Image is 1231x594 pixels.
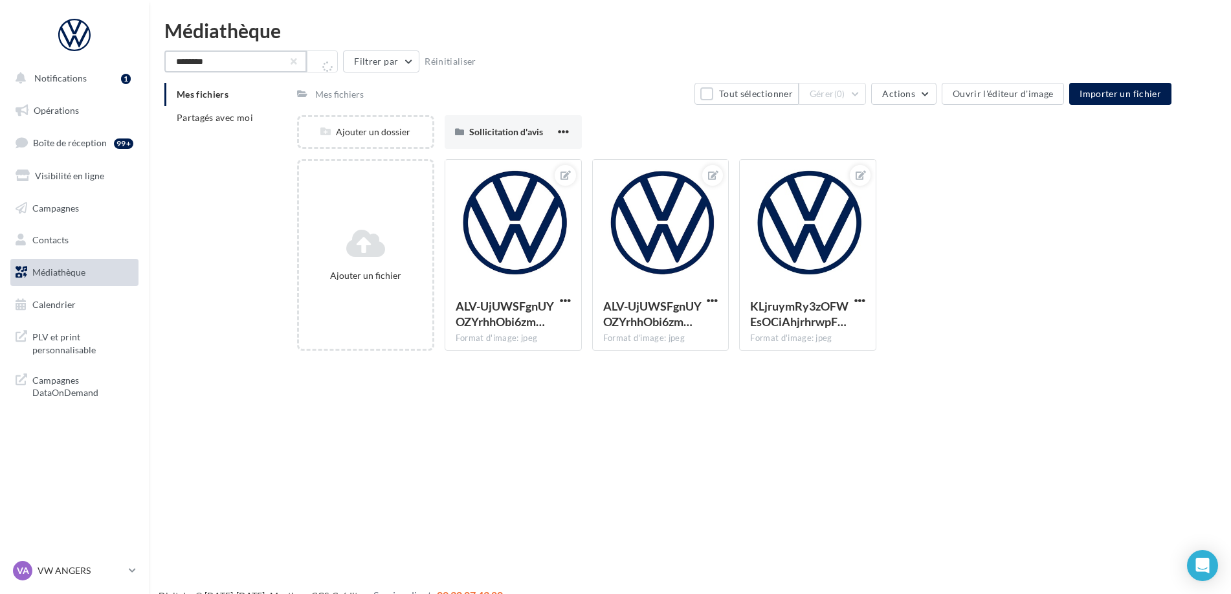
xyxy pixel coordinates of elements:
[1069,83,1171,105] button: Importer un fichier
[33,137,107,148] span: Boîte de réception
[750,299,848,329] span: KLjruymRy3zOFWEsOCiAhjrhrwpF5s5yaDvtBvKrnPBQpgnOp0z7_YTIbRUQq3nU9GdHlZUL42b85dgipg=s0
[32,328,133,356] span: PLV et print personnalisable
[32,299,76,310] span: Calendrier
[799,83,867,105] button: Gérer(0)
[177,89,228,100] span: Mes fichiers
[164,21,1215,40] div: Médiathèque
[8,97,141,124] a: Opérations
[469,126,543,137] span: Sollicitation d'avis
[8,226,141,254] a: Contacts
[942,83,1064,105] button: Ouvrir l'éditeur d'image
[34,72,87,83] span: Notifications
[32,371,133,399] span: Campagnes DataOnDemand
[8,195,141,222] a: Campagnes
[8,129,141,157] a: Boîte de réception99+
[304,269,427,282] div: Ajouter un fichier
[8,323,141,361] a: PLV et print personnalisable
[299,126,432,138] div: Ajouter un dossier
[8,162,141,190] a: Visibilité en ligne
[38,564,124,577] p: VW ANGERS
[10,558,139,583] a: VA VW ANGERS
[750,333,865,344] div: Format d'image: jpeg
[456,299,554,329] span: ALV-UjUWSFgnUYOZYrhhObi6zmOpVUPT2bGzheuw7TC_GTqJq1djBpai
[456,333,571,344] div: Format d'image: jpeg
[1187,550,1218,581] div: Open Intercom Messenger
[8,291,141,318] a: Calendrier
[32,267,85,278] span: Médiathèque
[1080,88,1161,99] span: Importer un fichier
[694,83,798,105] button: Tout sélectionner
[34,105,79,116] span: Opérations
[35,170,104,181] span: Visibilité en ligne
[603,333,718,344] div: Format d'image: jpeg
[343,50,419,72] button: Filtrer par
[32,202,79,213] span: Campagnes
[32,234,69,245] span: Contacts
[121,74,131,84] div: 1
[17,564,29,577] span: VA
[834,89,845,99] span: (0)
[114,138,133,149] div: 99+
[8,259,141,286] a: Médiathèque
[315,88,364,101] div: Mes fichiers
[882,88,915,99] span: Actions
[177,112,253,123] span: Partagés avec moi
[8,65,136,92] button: Notifications 1
[8,366,141,404] a: Campagnes DataOnDemand
[603,299,702,329] span: ALV-UjUWSFgnUYOZYrhhObi6zmOpVUPT2bGzheuw7TC_GTqJq1djBpai
[419,54,482,69] button: Réinitialiser
[871,83,936,105] button: Actions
